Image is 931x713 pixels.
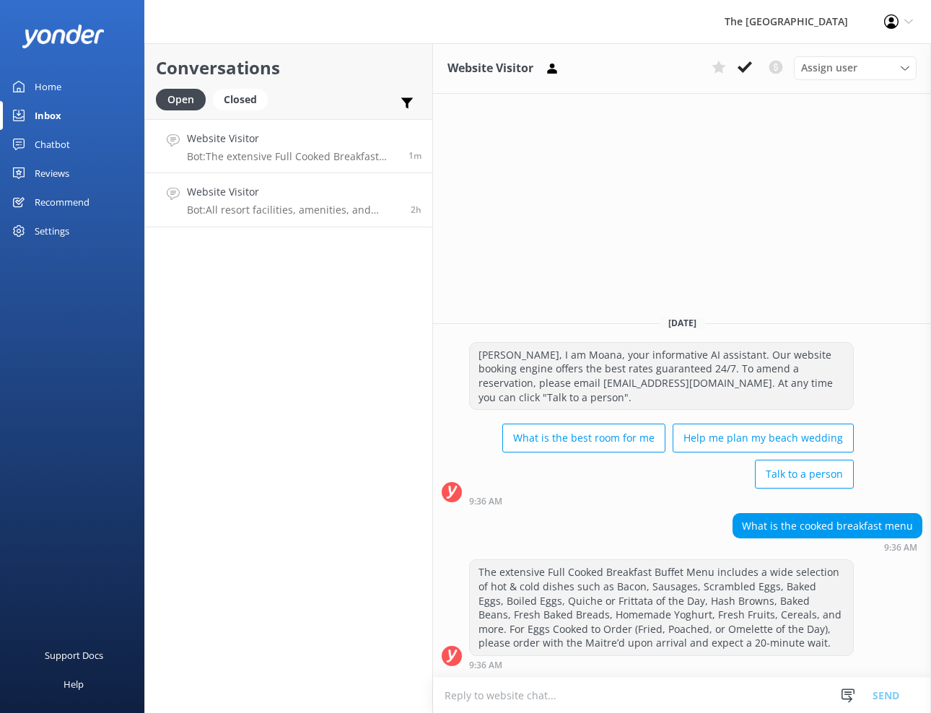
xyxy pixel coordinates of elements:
[733,514,922,538] div: What is the cooked breakfast menu
[187,150,398,163] p: Bot: The extensive Full Cooked Breakfast Buffet Menu includes a wide selection of hot & cold dish...
[187,184,400,200] h4: Website Visitor
[35,101,61,130] div: Inbox
[35,188,89,216] div: Recommend
[884,543,917,552] strong: 9:36 AM
[447,59,533,78] h3: Website Visitor
[156,91,213,107] a: Open
[187,131,398,146] h4: Website Visitor
[755,460,854,489] button: Talk to a person
[145,173,432,227] a: Website VisitorBot:All resort facilities, amenities, and services, including the restaurant, are ...
[213,91,275,107] a: Closed
[35,72,61,101] div: Home
[35,159,69,188] div: Reviews
[469,497,502,506] strong: 9:36 AM
[470,560,853,655] div: The extensive Full Cooked Breakfast Buffet Menu includes a wide selection of hot & cold dishes su...
[145,119,432,173] a: Website VisitorBot:The extensive Full Cooked Breakfast Buffet Menu includes a wide selection of h...
[213,89,268,110] div: Closed
[411,204,421,216] span: Oct 02 2025 09:15am (UTC -10:00) Pacific/Honolulu
[794,56,917,79] div: Assign User
[64,670,84,699] div: Help
[469,496,854,506] div: Oct 02 2025 11:36am (UTC -10:00) Pacific/Honolulu
[660,317,705,329] span: [DATE]
[156,89,206,110] div: Open
[502,424,665,452] button: What is the best room for me
[469,661,502,670] strong: 9:36 AM
[22,25,105,48] img: yonder-white-logo.png
[408,149,421,162] span: Oct 02 2025 11:36am (UTC -10:00) Pacific/Honolulu
[187,204,400,216] p: Bot: All resort facilities, amenities, and services, including the restaurant, are reserved exclu...
[35,216,69,245] div: Settings
[801,60,857,76] span: Assign user
[733,542,922,552] div: Oct 02 2025 11:36am (UTC -10:00) Pacific/Honolulu
[673,424,854,452] button: Help me plan my beach wedding
[45,641,103,670] div: Support Docs
[156,54,421,82] h2: Conversations
[469,660,854,670] div: Oct 02 2025 11:36am (UTC -10:00) Pacific/Honolulu
[470,343,853,409] div: [PERSON_NAME], I am Moana, your informative AI assistant. Our website booking engine offers the b...
[35,130,70,159] div: Chatbot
